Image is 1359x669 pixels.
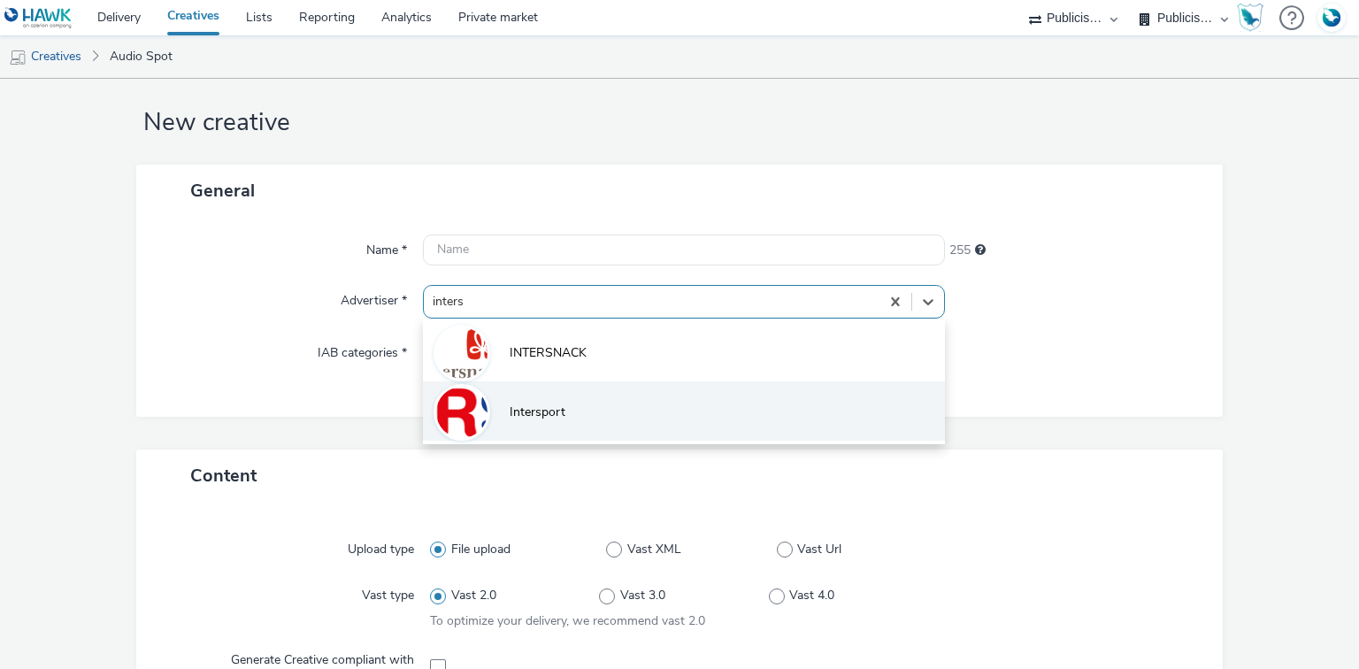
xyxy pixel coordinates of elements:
span: Vast 3.0 [620,587,665,604]
span: Vast 2.0 [451,587,496,604]
span: File upload [451,541,511,558]
label: Advertiser * [334,285,414,310]
img: undefined Logo [4,7,73,29]
img: Account FR [1318,4,1345,31]
span: INTERSNACK [510,344,587,362]
label: IAB categories * [311,337,414,362]
label: Upload type [341,534,421,558]
img: INTERSNACK [436,327,488,379]
input: Name [423,235,944,265]
span: To optimize your delivery, we recommend vast 2.0 [430,612,705,629]
label: Name * [359,235,414,259]
span: Vast XML [627,541,681,558]
span: 255 [949,242,971,259]
span: Intersport [510,404,565,421]
a: Hawk Academy [1237,4,1271,32]
img: Hawk Academy [1237,4,1263,32]
span: Content [190,464,257,488]
h1: New creative [136,106,1224,140]
img: Intersport [436,387,488,438]
div: Maximum 255 characters [975,242,986,259]
span: General [190,179,255,203]
img: mobile [9,49,27,66]
a: Audio Spot [101,35,181,78]
label: Vast type [355,580,421,604]
span: Vast Url [797,541,841,558]
span: Vast 4.0 [789,587,834,604]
